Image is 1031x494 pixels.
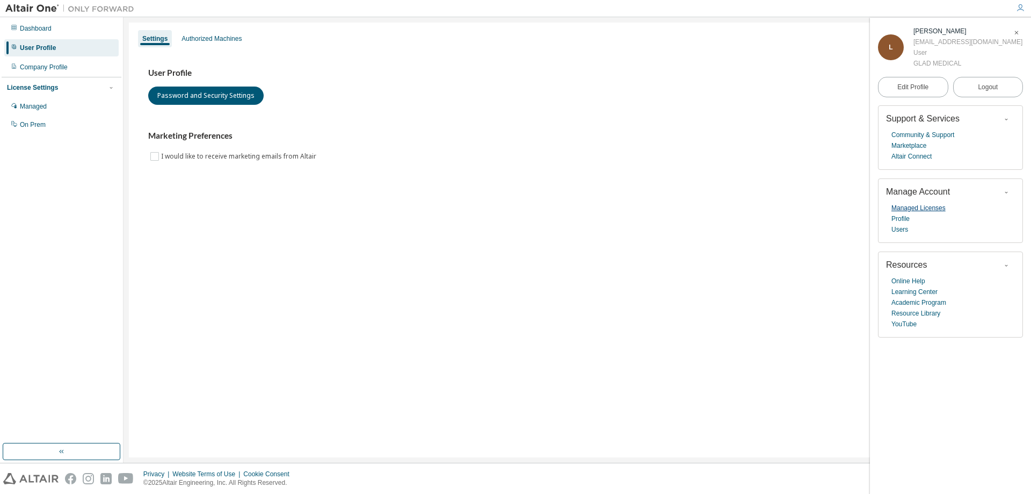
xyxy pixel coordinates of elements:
img: linkedin.svg [100,473,112,484]
img: instagram.svg [83,473,94,484]
h3: Marketing Preferences [148,131,1006,141]
a: Edit Profile [878,77,948,97]
a: Resource Library [891,308,940,319]
span: L [889,44,892,51]
button: Logout [953,77,1023,97]
img: altair_logo.svg [3,473,59,484]
div: GLAD MEDICAL [913,58,1022,69]
span: Logout [978,82,998,92]
div: Managed [20,102,47,111]
div: On Prem [20,120,46,129]
div: Léo Kammerlocher [913,26,1022,37]
div: Dashboard [20,24,52,33]
div: Settings [142,34,168,43]
a: Academic Program [891,297,946,308]
div: License Settings [7,83,58,92]
span: Support & Services [886,114,960,123]
h3: User Profile [148,68,1006,78]
a: Community & Support [891,130,954,140]
div: Privacy [143,470,172,478]
div: Company Profile [20,63,68,71]
span: Resources [886,260,927,269]
a: Profile [891,213,910,224]
img: Altair One [5,3,140,14]
a: Users [891,224,908,235]
img: facebook.svg [65,473,76,484]
a: Online Help [891,276,925,287]
div: Cookie Consent [243,470,295,478]
div: Authorized Machines [181,34,242,43]
a: Managed Licenses [891,203,946,213]
div: [EMAIL_ADDRESS][DOMAIN_NAME] [913,37,1022,47]
p: © 2025 Altair Engineering, Inc. All Rights Reserved. [143,478,296,488]
div: Website Terms of Use [172,470,243,478]
span: Edit Profile [897,83,928,91]
button: Password and Security Settings [148,87,264,105]
label: I would like to receive marketing emails from Altair [161,150,318,163]
a: Learning Center [891,287,938,297]
div: User [913,47,1022,58]
a: Marketplace [891,140,926,151]
a: YouTube [891,319,917,330]
a: Altair Connect [891,151,932,162]
span: Manage Account [886,187,950,196]
img: youtube.svg [118,473,134,484]
div: User Profile [20,44,56,52]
